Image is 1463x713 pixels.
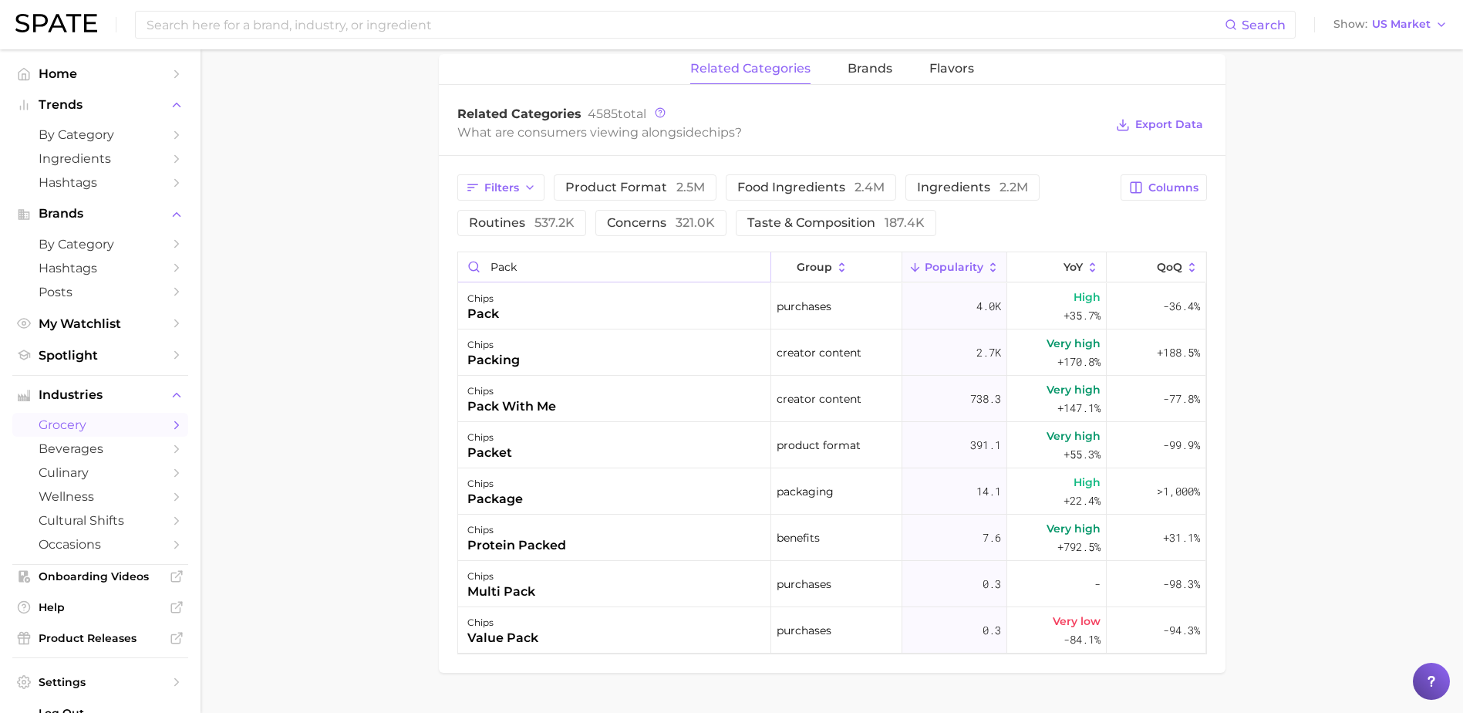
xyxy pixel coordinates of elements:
span: Posts [39,285,162,299]
span: occasions [39,537,162,552]
div: pack [467,305,499,323]
span: Export Data [1135,118,1203,131]
div: chips [467,521,566,539]
span: 7.6 [983,529,1001,547]
div: chips [467,289,499,308]
div: packet [467,444,512,462]
input: Search here for a brand, industry, or ingredient [145,12,1225,38]
span: YoY [1064,261,1083,273]
button: chipsvalue packpurchases0.3Very low-84.1%-94.3% [458,607,1206,654]
span: benefits [777,529,820,547]
span: Trends [39,98,162,112]
button: chipspack with mecreator content738.3Very high+147.1%-77.8% [458,376,1206,422]
button: QoQ [1107,252,1205,282]
a: grocery [12,413,188,437]
span: QoQ [1157,261,1182,273]
button: chipsprotein packedbenefits7.6Very high+792.5%+31.1% [458,515,1206,561]
span: Popularity [925,261,983,273]
span: 738.3 [970,390,1001,408]
a: culinary [12,461,188,485]
span: Flavors [929,62,974,76]
span: Search [1242,18,1286,32]
button: Columns [1121,174,1206,201]
span: grocery [39,417,162,432]
span: >1,000% [1157,484,1200,498]
div: chips [467,336,520,354]
span: -94.3% [1163,621,1200,640]
span: -36.4% [1163,297,1200,316]
span: High [1074,473,1101,492]
span: purchases [777,621,831,640]
span: Related Categories [457,106,581,121]
span: 0.3 [983,621,1001,640]
span: - [1094,575,1101,593]
span: +188.5% [1157,343,1200,362]
span: 391.1 [970,436,1001,454]
span: My Watchlist [39,316,162,331]
span: Very low [1053,612,1101,630]
span: Ingredients [39,151,162,166]
a: My Watchlist [12,312,188,336]
a: Settings [12,671,188,694]
div: What are consumers viewing alongside ? [457,122,1105,143]
span: Very high [1047,427,1101,445]
span: culinary [39,465,162,480]
a: Help [12,596,188,619]
a: Spotlight [12,343,188,367]
span: 2.4m [855,180,885,194]
span: 187.4k [885,215,925,230]
div: package [467,490,523,509]
button: Trends [12,93,188,117]
span: +147.1% [1057,399,1101,417]
span: US Market [1372,20,1431,29]
a: beverages [12,437,188,461]
span: Settings [39,675,162,689]
span: Hashtags [39,175,162,190]
span: beverages [39,441,162,456]
span: +170.8% [1057,353,1101,371]
span: Show [1333,20,1367,29]
a: Onboarding Videos [12,565,188,588]
span: 2.2m [999,180,1028,194]
div: multi pack [467,583,535,601]
button: Brands [12,202,188,225]
span: 2.7k [976,343,1001,362]
div: chips [467,613,538,632]
span: -77.8% [1163,390,1200,408]
span: +55.3% [1064,445,1101,464]
span: packaging [777,482,834,501]
button: Industries [12,384,188,407]
button: chipspackingcreator content2.7kVery high+170.8%+188.5% [458,329,1206,376]
a: cultural shifts [12,509,188,532]
span: 0.3 [983,575,1001,593]
span: +792.5% [1057,538,1101,556]
span: Home [39,66,162,81]
span: Very high [1047,380,1101,399]
span: by Category [39,237,162,252]
a: Posts [12,280,188,304]
span: wellness [39,489,162,504]
button: ShowUS Market [1330,15,1451,35]
span: -84.1% [1064,630,1101,649]
span: Brands [39,207,162,221]
a: Home [12,62,188,86]
span: ingredients [917,181,1028,194]
button: YoY [1007,252,1107,282]
span: purchases [777,297,831,316]
div: pack with me [467,397,556,416]
span: creator content [777,343,861,362]
button: chipspackpurchases4.0kHigh+35.7%-36.4% [458,283,1206,329]
span: Product Releases [39,631,162,645]
div: chips [467,567,535,586]
div: chips [467,382,556,400]
span: +35.7% [1064,306,1101,325]
button: chipspackagepackaging14.1High+22.4%>1,000% [458,468,1206,515]
a: by Category [12,232,188,256]
a: occasions [12,532,188,556]
span: Onboarding Videos [39,569,162,583]
div: chips [467,428,512,447]
span: 537.2k [534,215,575,230]
span: 4585 [588,106,618,121]
span: 14.1 [976,482,1001,501]
span: Filters [484,181,519,194]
